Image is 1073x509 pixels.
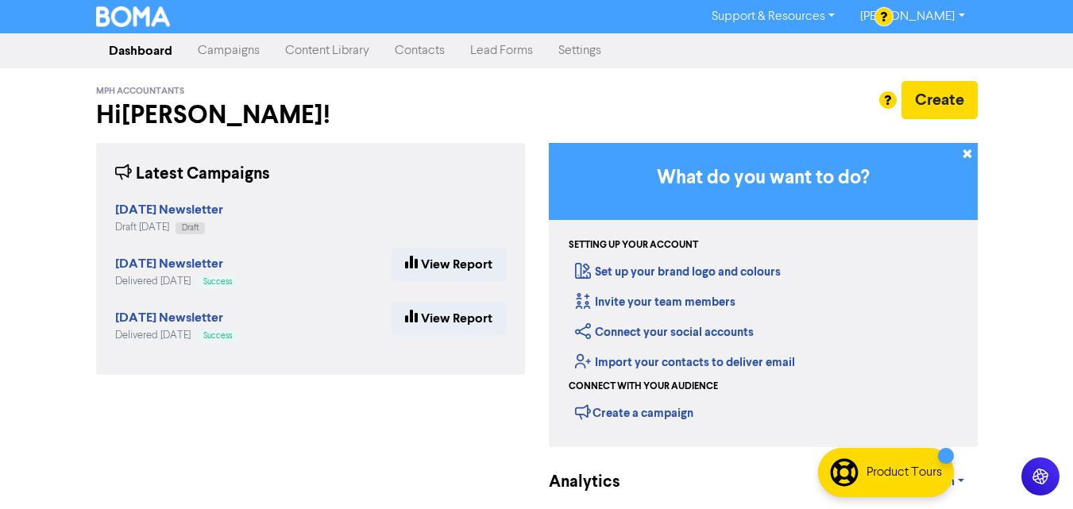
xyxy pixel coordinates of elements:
[382,35,457,67] a: Contacts
[994,433,1073,509] iframe: Chat Widget
[96,6,171,27] img: BOMA Logo
[847,4,977,29] a: [PERSON_NAME]
[575,264,781,280] a: Set up your brand logo and colours
[575,295,735,310] a: Invite your team members
[115,328,238,343] div: Delivered [DATE]
[699,4,847,29] a: Support & Resources
[96,100,525,130] h2: Hi [PERSON_NAME] !
[549,143,978,447] div: Getting Started in BOMA
[115,310,223,326] strong: [DATE] Newsletter
[115,202,223,218] strong: [DATE] Newsletter
[392,248,506,281] a: View Report
[185,35,272,67] a: Campaigns
[203,332,232,340] span: Success
[546,35,614,67] a: Settings
[575,325,754,340] a: Connect your social accounts
[901,81,978,119] button: Create
[96,35,185,67] a: Dashboard
[569,380,718,394] div: Connect with your audience
[272,35,382,67] a: Content Library
[115,258,223,271] a: [DATE] Newsletter
[573,167,954,190] h3: What do you want to do?
[115,204,223,217] a: [DATE] Newsletter
[182,224,199,232] span: Draft
[392,302,506,335] a: View Report
[575,355,795,370] a: Import your contacts to deliver email
[115,162,270,187] div: Latest Campaigns
[115,274,238,289] div: Delivered [DATE]
[96,86,184,97] span: MPH Accountants
[549,470,600,495] div: Analytics
[115,312,223,325] a: [DATE] Newsletter
[115,220,223,235] div: Draft [DATE]
[115,256,223,272] strong: [DATE] Newsletter
[575,400,693,424] div: Create a campaign
[457,35,546,67] a: Lead Forms
[569,238,698,253] div: Setting up your account
[203,278,232,286] span: Success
